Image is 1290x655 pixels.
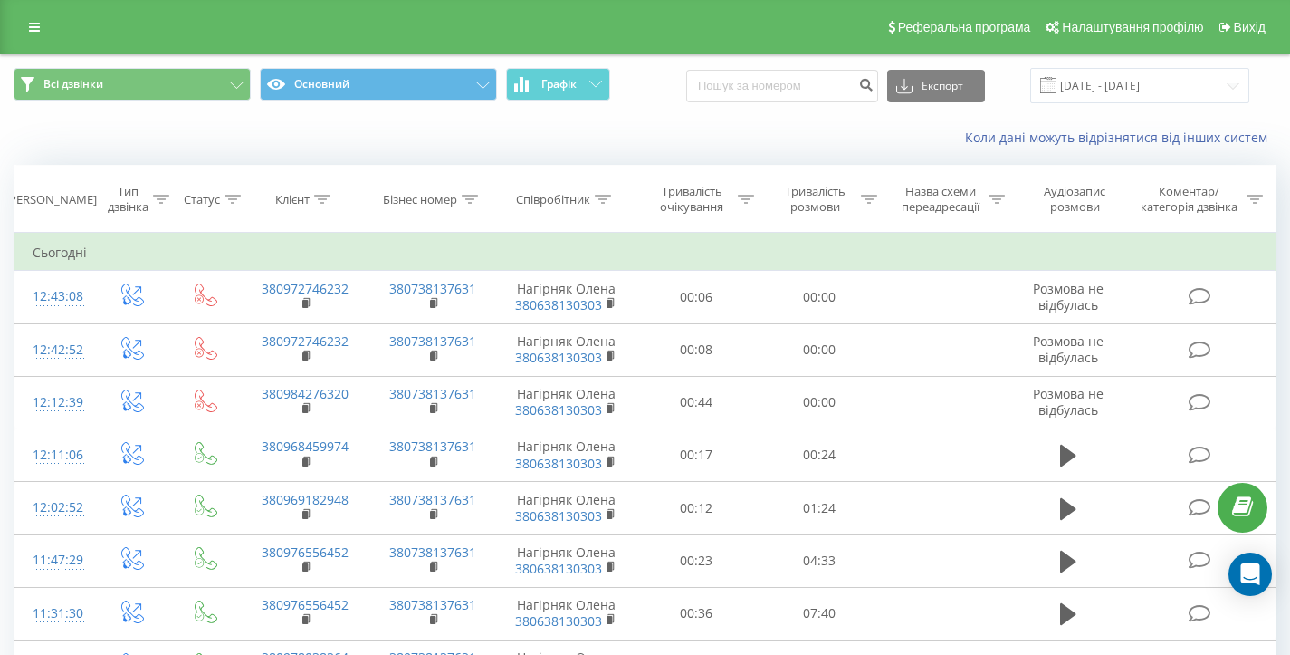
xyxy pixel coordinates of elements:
[33,332,75,368] div: 12:42:52
[14,68,251,101] button: Всі дзвінки
[541,78,577,91] span: Графік
[515,349,602,366] a: 380638130303
[33,490,75,525] div: 12:02:52
[262,544,349,561] a: 380976556452
[497,429,635,481] td: Нагірняк Олена
[686,70,878,102] input: Пошук за номером
[898,184,985,215] div: Назва схеми переадресації
[1033,385,1104,419] span: Розмова не відбулась
[758,535,881,587] td: 04:33
[516,192,590,207] div: Співробітник
[898,20,1031,34] span: Реферальна програма
[389,280,476,297] a: 380738137631
[260,68,497,101] button: Основний
[389,596,476,613] a: 380738137631
[497,535,635,587] td: Нагірняк Олена
[389,332,476,350] a: 380738137631
[635,587,758,640] td: 00:36
[262,332,349,350] a: 380972746232
[515,455,602,472] a: 380638130303
[758,323,881,376] td: 00:00
[1033,332,1104,366] span: Розмова не відбулась
[635,323,758,376] td: 00:08
[635,482,758,535] td: 00:12
[389,385,476,402] a: 380738137631
[262,438,349,455] a: 380968459974
[1033,280,1104,313] span: Розмова не відбулась
[262,385,349,402] a: 380984276320
[33,543,75,578] div: 11:47:29
[5,192,97,207] div: [PERSON_NAME]
[635,376,758,429] td: 00:44
[758,429,881,481] td: 00:24
[651,184,732,215] div: Тривалість очікування
[497,376,635,429] td: Нагірняк Олена
[33,596,75,631] div: 11:31:30
[635,271,758,323] td: 00:06
[758,587,881,640] td: 07:40
[389,438,476,455] a: 380738137631
[262,596,349,613] a: 380976556452
[515,401,602,419] a: 380638130303
[389,544,476,561] a: 380738137631
[515,612,602,630] a: 380638130303
[775,184,856,215] div: Тривалість розмови
[43,77,103,92] span: Всі дзвінки
[635,535,758,587] td: 00:23
[262,491,349,508] a: 380969182948
[758,376,881,429] td: 00:00
[1026,184,1123,215] div: Аудіозапис розмови
[33,279,75,314] div: 12:43:08
[1136,184,1242,215] div: Коментар/категорія дзвінка
[184,192,220,207] div: Статус
[1062,20,1203,34] span: Налаштування профілю
[635,429,758,481] td: 00:17
[515,560,602,577] a: 380638130303
[108,184,148,215] div: Тип дзвінка
[383,192,457,207] div: Бізнес номер
[497,587,635,640] td: Нагірняк Олена
[515,507,602,525] a: 380638130303
[515,296,602,313] a: 380638130303
[758,271,881,323] td: 00:00
[887,70,985,102] button: Експорт
[497,323,635,376] td: Нагірняк Олена
[33,385,75,420] div: 12:12:39
[1228,553,1272,596] div: Open Intercom Messenger
[262,280,349,297] a: 380972746232
[389,491,476,508] a: 380738137631
[965,129,1276,146] a: Коли дані можуть відрізнятися вiд інших систем
[33,438,75,473] div: 12:11:06
[506,68,610,101] button: Графік
[275,192,310,207] div: Клієнт
[1234,20,1266,34] span: Вихід
[758,482,881,535] td: 01:24
[14,235,1276,271] td: Сьогодні
[497,271,635,323] td: Нагірняк Олена
[497,482,635,535] td: Нагірняк Олена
